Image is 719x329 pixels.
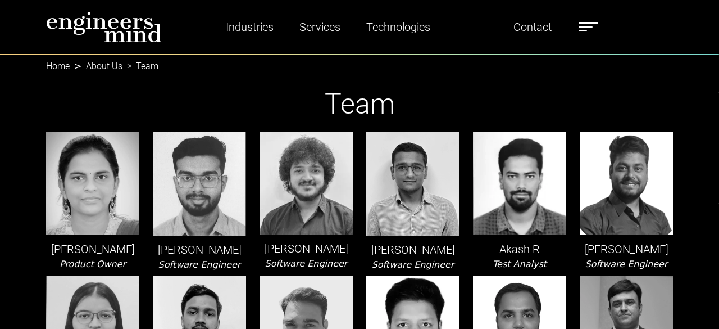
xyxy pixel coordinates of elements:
[580,241,673,258] p: [PERSON_NAME]
[366,132,459,236] img: leader-img
[580,132,673,236] img: leader-img
[221,14,278,40] a: Industries
[585,259,668,269] i: Software Engineer
[46,11,162,43] img: logo
[362,14,435,40] a: Technologies
[509,14,556,40] a: Contact
[295,14,345,40] a: Services
[46,61,70,71] a: Home
[153,241,246,258] p: [PERSON_NAME]
[153,132,246,236] img: leader-img
[86,61,122,71] a: About Us
[473,132,566,236] img: leader-img
[366,241,459,258] p: [PERSON_NAME]
[122,60,158,73] li: Team
[260,240,353,257] p: [PERSON_NAME]
[473,241,566,258] p: Akash R
[158,259,241,270] i: Software Engineer
[260,132,353,235] img: leader-img
[46,241,139,258] p: [PERSON_NAME]
[46,132,139,236] img: leader-img
[265,258,348,269] i: Software Engineer
[46,54,673,67] nav: breadcrumb
[372,259,454,270] i: Software Engineer
[60,259,126,269] i: Product Owner
[493,259,547,269] i: Test Analyst
[46,87,673,121] h1: Team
